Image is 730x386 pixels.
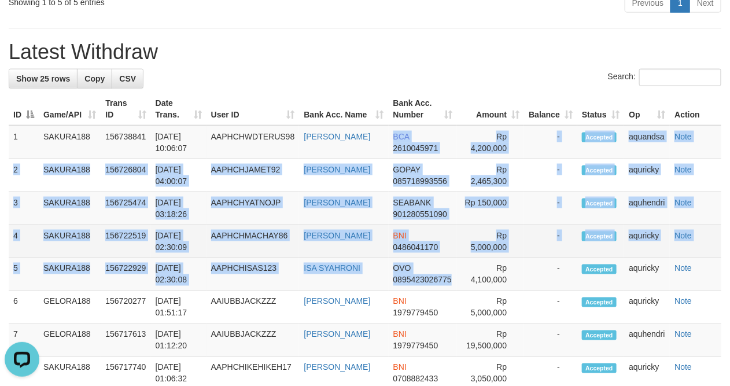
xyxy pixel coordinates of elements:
td: Rp 5,000,000 [457,225,524,258]
td: 156722929 [101,258,150,291]
a: Note [674,330,692,339]
td: 5 [9,258,39,291]
span: Copy 2610045971 to clipboard [393,144,438,153]
td: - [524,159,577,192]
span: Accepted [582,297,617,307]
td: SAKURA188 [39,258,101,291]
td: 2 [9,159,39,192]
th: Op: activate to sort column ascending [624,93,670,126]
td: 1 [9,126,39,159]
td: AAPHCHMACHAY86 [207,225,300,258]
td: AAPHCHISAS123 [207,258,300,291]
span: Copy 1979779450 to clipboard [393,341,438,351]
a: Note [674,297,692,306]
td: Rp 19,500,000 [457,324,524,357]
td: SAKURA188 [39,225,101,258]
a: [PERSON_NAME] [304,132,370,141]
a: Note [674,165,692,174]
a: ISA SYAHRONI [304,264,360,273]
a: Note [674,198,692,207]
td: AAPHCHWDTERUS98 [207,126,300,159]
td: [DATE] 01:51:17 [151,291,207,324]
span: BNI [393,330,407,339]
span: OVO [393,264,411,273]
td: 156738841 [101,126,150,159]
td: [DATE] 01:12:20 [151,324,207,357]
span: Copy 901280551090 to clipboard [393,209,447,219]
td: - [524,291,577,324]
th: Date Trans.: activate to sort column ascending [151,93,207,126]
span: Copy 0895423026775 to clipboard [393,275,452,285]
th: Trans ID: activate to sort column ascending [101,93,150,126]
a: Note [674,264,692,273]
span: Accepted [582,198,617,208]
td: 3 [9,192,39,225]
a: [PERSON_NAME] [304,198,370,207]
span: Copy 0486041170 to clipboard [393,242,438,252]
label: Search: [608,69,721,86]
button: Open LiveChat chat widget [5,5,39,39]
td: aquricky [624,258,670,291]
span: Accepted [582,330,617,340]
th: ID: activate to sort column descending [9,93,39,126]
td: SAKURA188 [39,159,101,192]
td: - [524,225,577,258]
span: Copy 0708882433 to clipboard [393,374,438,384]
a: Note [674,363,692,372]
span: Copy 1979779450 to clipboard [393,308,438,318]
td: aquhendri [624,324,670,357]
td: - [524,258,577,291]
th: User ID: activate to sort column ascending [207,93,300,126]
td: 156717613 [101,324,150,357]
td: [DATE] 03:18:26 [151,192,207,225]
span: CSV [119,74,136,83]
span: Copy 085718993556 to clipboard [393,177,447,186]
th: Balance: activate to sort column ascending [524,93,577,126]
td: [DATE] 10:06:07 [151,126,207,159]
td: AAPHCHYATNOJP [207,192,300,225]
a: [PERSON_NAME] [304,330,370,339]
td: 156722519 [101,225,150,258]
h1: Latest Withdraw [9,41,721,64]
th: Bank Acc. Number: activate to sort column ascending [389,93,458,126]
td: - [524,192,577,225]
td: [DATE] 02:30:09 [151,225,207,258]
td: AAIUBBJACKZZZ [207,291,300,324]
td: 156720277 [101,291,150,324]
a: Copy [77,69,112,89]
span: Accepted [582,166,617,175]
input: Search: [639,69,721,86]
td: Rp 4,200,000 [457,126,524,159]
td: AAPHCHJAMET92 [207,159,300,192]
td: aquricky [624,225,670,258]
td: aquhendri [624,192,670,225]
td: GELORA188 [39,291,101,324]
span: Accepted [582,363,617,373]
td: Rp 2,465,300 [457,159,524,192]
th: Game/API: activate to sort column ascending [39,93,101,126]
td: SAKURA188 [39,192,101,225]
td: AAIUBBJACKZZZ [207,324,300,357]
span: BNI [393,231,407,240]
span: BCA [393,132,410,141]
td: 156726804 [101,159,150,192]
td: 4 [9,225,39,258]
td: 6 [9,291,39,324]
td: [DATE] 04:00:07 [151,159,207,192]
td: aquandsa [624,126,670,159]
span: BNI [393,363,407,372]
span: Copy [84,74,105,83]
td: Rp 4,100,000 [457,258,524,291]
td: 7 [9,324,39,357]
td: - [524,126,577,159]
span: BNI [393,297,407,306]
td: aquricky [624,159,670,192]
th: Amount: activate to sort column ascending [457,93,524,126]
span: SEABANK [393,198,432,207]
td: [DATE] 02:30:08 [151,258,207,291]
td: aquricky [624,291,670,324]
a: Note [674,132,692,141]
a: [PERSON_NAME] [304,231,370,240]
td: - [524,324,577,357]
td: 156725474 [101,192,150,225]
